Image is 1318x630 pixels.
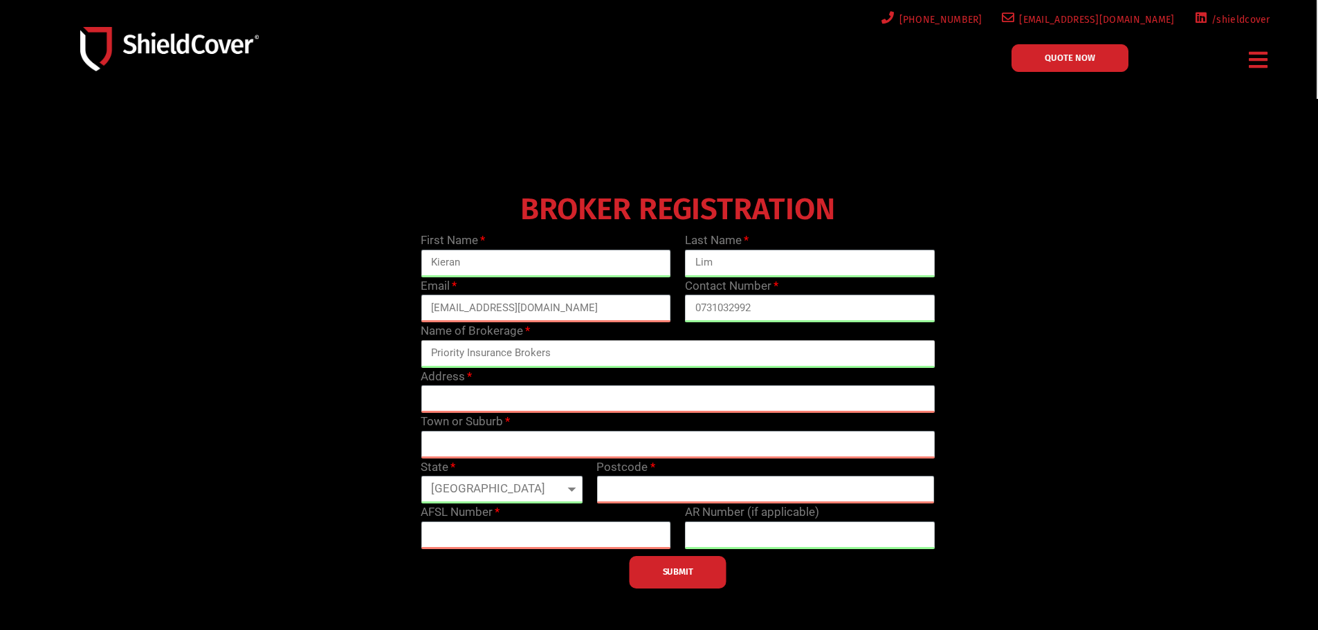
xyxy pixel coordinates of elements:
label: First Name [421,232,485,250]
span: [PHONE_NUMBER] [895,11,982,28]
label: Email [421,277,457,295]
a: [PHONE_NUMBER] [879,11,982,28]
a: QUOTE NOW [1012,44,1128,72]
label: Name of Brokerage [421,322,530,340]
label: Town or Suburb [421,413,510,431]
label: State [421,458,455,476]
img: Shield-Cover-Underwriting-Australia-logo-full [80,27,259,71]
label: Contact Number [685,277,778,295]
span: QUOTE NOW [1045,53,1095,62]
a: /shieldcover [1191,11,1270,28]
div: Menu Toggle [1244,44,1274,76]
button: SUBMIT [630,556,726,589]
span: /shieldcover [1207,11,1270,28]
span: SUBMIT [663,571,693,573]
label: AFSL Number [421,503,500,521]
label: Last Name [685,232,749,250]
label: AR Number (if applicable) [685,503,819,521]
a: [EMAIL_ADDRESS][DOMAIN_NAME] [999,11,1175,28]
label: Postcode [596,458,655,476]
h4: BROKER REGISTRATION [414,201,942,218]
span: [EMAIL_ADDRESS][DOMAIN_NAME] [1014,11,1174,28]
label: Address [421,368,472,386]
